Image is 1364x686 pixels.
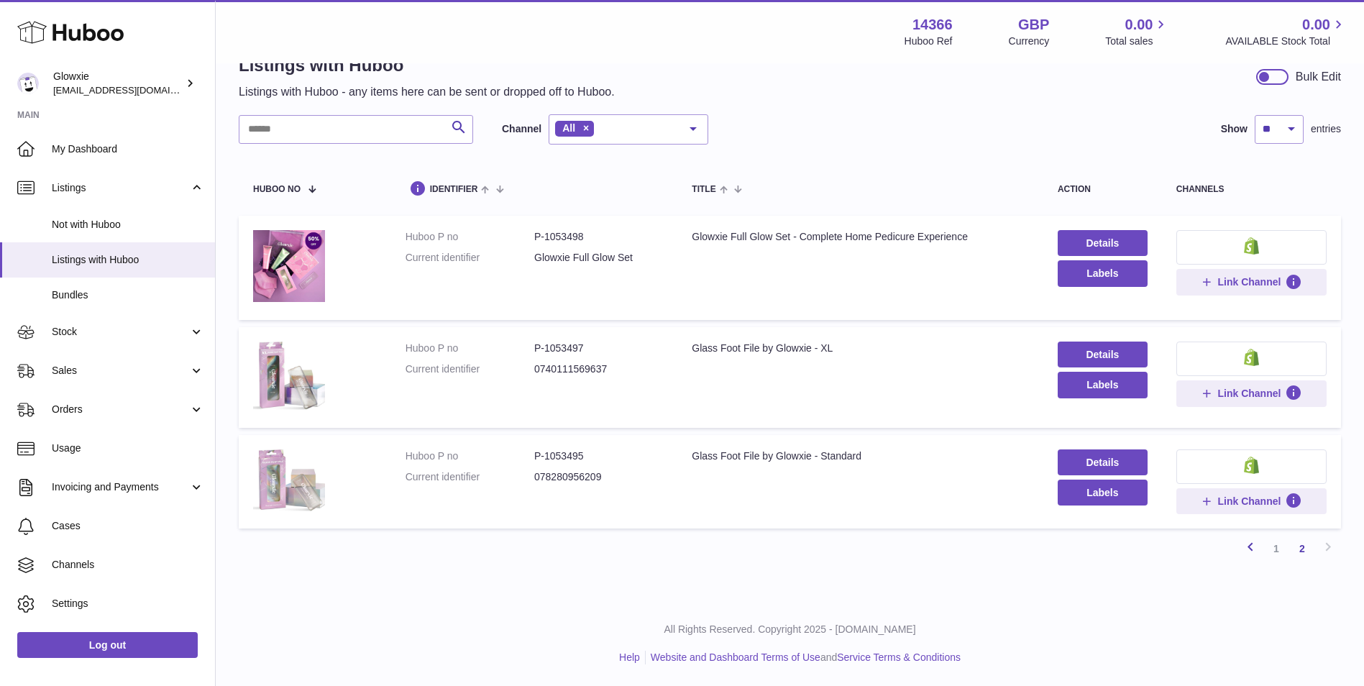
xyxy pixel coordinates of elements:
[1058,230,1148,256] a: Details
[1105,15,1169,48] a: 0.00 Total sales
[239,54,615,77] h1: Listings with Huboo
[406,342,534,355] dt: Huboo P no
[905,35,953,48] div: Huboo Ref
[1058,185,1148,194] div: action
[406,251,534,265] dt: Current identifier
[52,218,204,232] span: Not with Huboo
[1125,15,1153,35] span: 0.00
[1302,15,1330,35] span: 0.00
[1221,122,1248,136] label: Show
[1225,35,1347,48] span: AVAILABLE Stock Total
[406,449,534,463] dt: Huboo P no
[1217,387,1281,400] span: Link Channel
[1244,349,1259,366] img: shopify-small.png
[406,470,534,484] dt: Current identifier
[17,73,39,94] img: internalAdmin-14366@internal.huboo.com
[52,288,204,302] span: Bundles
[502,122,541,136] label: Channel
[1018,15,1049,35] strong: GBP
[1009,35,1050,48] div: Currency
[1244,237,1259,255] img: shopify-small.png
[52,480,189,494] span: Invoicing and Payments
[534,251,663,265] dd: Glowxie Full Glow Set
[692,230,1029,244] div: Glowxie Full Glow Set - Complete Home Pedicure Experience
[52,442,204,455] span: Usage
[227,623,1352,636] p: All Rights Reserved. Copyright 2025 - [DOMAIN_NAME]
[53,84,211,96] span: [EMAIL_ADDRESS][DOMAIN_NAME]
[651,651,820,663] a: Website and Dashboard Terms of Use
[534,342,663,355] dd: P-1053497
[646,651,961,664] li: and
[1217,495,1281,508] span: Link Channel
[52,325,189,339] span: Stock
[534,470,663,484] dd: 078280956209
[1105,35,1169,48] span: Total sales
[1296,69,1341,85] div: Bulk Edit
[17,632,198,658] a: Log out
[619,651,640,663] a: Help
[1263,536,1289,562] a: 1
[253,185,301,194] span: Huboo no
[1176,185,1327,194] div: channels
[52,558,204,572] span: Channels
[692,185,715,194] span: title
[52,403,189,416] span: Orders
[562,122,575,134] span: All
[1058,449,1148,475] a: Details
[1058,480,1148,506] button: Labels
[253,449,325,511] img: Glass Foot File by Glowxie - Standard
[1289,536,1315,562] a: 2
[534,449,663,463] dd: P-1053495
[253,342,325,410] img: Glass Foot File by Glowxie - XL
[239,84,615,100] p: Listings with Huboo - any items here can be sent or dropped off to Huboo.
[1058,260,1148,286] button: Labels
[912,15,953,35] strong: 14366
[692,342,1029,355] div: Glass Foot File by Glowxie - XL
[1217,275,1281,288] span: Link Channel
[253,230,325,302] img: Glowxie Full Glow Set - Complete Home Pedicure Experience
[1058,372,1148,398] button: Labels
[1058,342,1148,367] a: Details
[52,142,204,156] span: My Dashboard
[534,230,663,244] dd: P-1053498
[534,362,663,376] dd: 0740111569637
[1176,488,1327,514] button: Link Channel
[52,253,204,267] span: Listings with Huboo
[52,519,204,533] span: Cases
[1176,380,1327,406] button: Link Channel
[52,364,189,378] span: Sales
[52,597,204,610] span: Settings
[1311,122,1341,136] span: entries
[52,181,189,195] span: Listings
[1244,457,1259,474] img: shopify-small.png
[837,651,961,663] a: Service Terms & Conditions
[406,362,534,376] dt: Current identifier
[406,230,534,244] dt: Huboo P no
[692,449,1029,463] div: Glass Foot File by Glowxie - Standard
[1225,15,1347,48] a: 0.00 AVAILABLE Stock Total
[1176,269,1327,295] button: Link Channel
[430,185,478,194] span: identifier
[53,70,183,97] div: Glowxie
